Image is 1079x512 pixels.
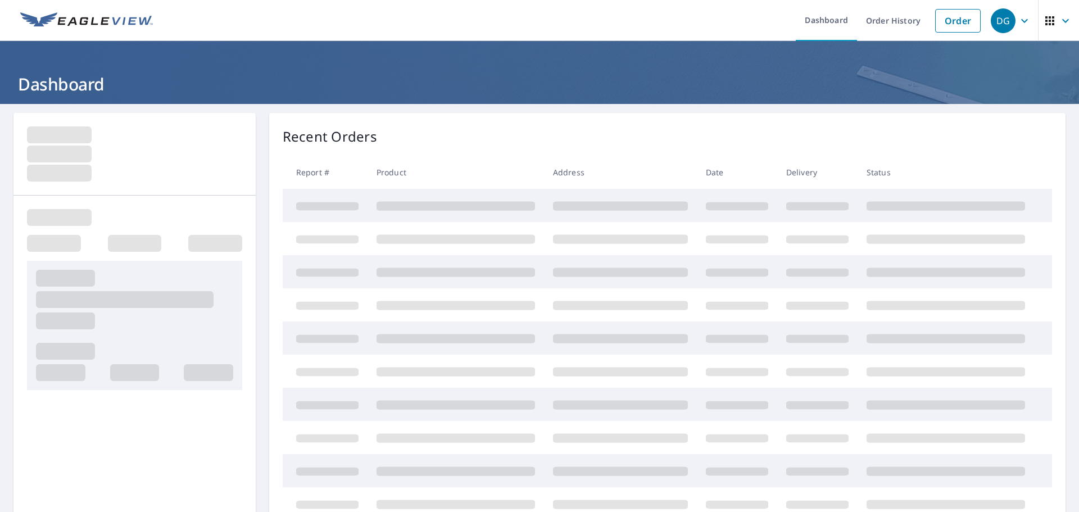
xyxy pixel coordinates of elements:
[777,156,858,189] th: Delivery
[935,9,981,33] a: Order
[368,156,544,189] th: Product
[697,156,777,189] th: Date
[13,73,1066,96] h1: Dashboard
[283,156,368,189] th: Report #
[858,156,1034,189] th: Status
[991,8,1015,33] div: DG
[283,126,377,147] p: Recent Orders
[20,12,153,29] img: EV Logo
[544,156,697,189] th: Address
